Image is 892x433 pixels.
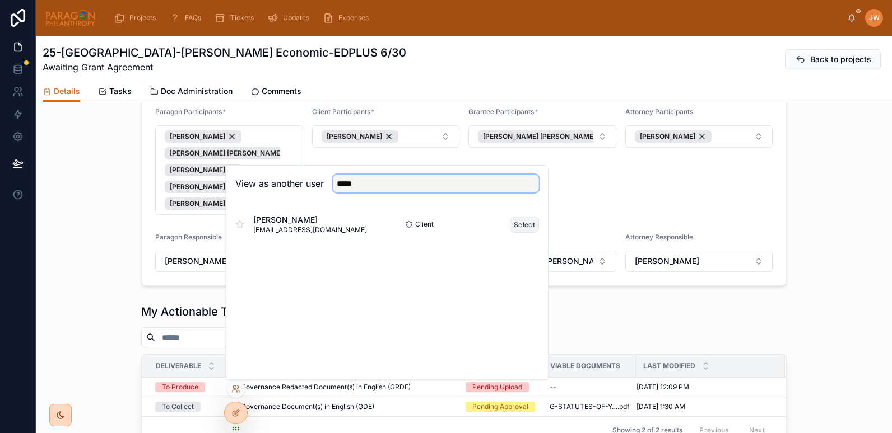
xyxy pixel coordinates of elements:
a: To Produce [155,382,227,392]
span: [PERSON_NAME] [170,182,225,191]
span: Last Modified [643,361,695,370]
button: Select Button [155,251,303,272]
span: Grantee Participants [468,107,534,116]
span: Client Participants [312,107,370,116]
a: Details [43,81,80,102]
span: [PERSON_NAME] [640,132,695,141]
span: Client [415,220,434,229]
span: Attorney Responsible [625,233,693,241]
a: Doc Administration [150,81,233,103]
div: scrollable content [105,6,847,30]
div: Pending Approval [472,402,528,412]
a: Tasks [98,81,132,103]
a: G-STATUTES-OF-YALLA-RINKEBY-EK.-FOR..pdf [550,402,629,411]
span: Attorney Participants [625,107,693,116]
span: [DATE] 12:09 PM [637,383,689,392]
button: Select Button [625,251,773,272]
a: FAQs [166,8,209,28]
img: App logo [45,9,96,27]
a: Pending Approval [466,402,536,412]
span: G-STATUTES-OF-YALLA-RINKEBY-EK.-FOR. [550,402,617,411]
button: Unselect 29 [165,130,241,143]
a: Pending Upload [466,382,536,392]
a: [DATE] 1:30 AM [637,402,772,411]
button: Unselect 59 [165,147,299,159]
span: [PERSON_NAME] [170,132,225,141]
span: Updates [283,13,309,22]
span: JW [869,13,880,22]
span: Comments [262,86,301,97]
span: FAQs [185,13,201,22]
span: -- [550,383,556,392]
span: [PERSON_NAME] [170,199,225,208]
span: Projects [129,13,156,22]
span: Paragon Responsible [155,233,222,241]
h2: View as another user [235,177,324,190]
span: [PERSON_NAME] [253,214,367,225]
a: Projects [110,8,164,28]
button: Select Button [468,125,616,148]
span: Tasks [109,86,132,97]
a: Comments [250,81,301,103]
span: [PERSON_NAME] [635,256,699,267]
div: To Collect [162,402,194,412]
span: [PERSON_NAME] [327,132,382,141]
a: Tickets [211,8,262,28]
span: Tickets [230,13,254,22]
button: Unselect 31 [165,197,241,210]
span: [PERSON_NAME] [PERSON_NAME] Söderblad [483,132,630,141]
button: Unselect 30 [165,164,241,176]
span: Details [54,86,80,97]
a: To Collect [155,402,227,412]
button: Unselect 76 [635,130,712,143]
h1: 25-[GEOGRAPHIC_DATA]-[PERSON_NAME] Economic-EDPLUS 6/30 [43,45,406,60]
span: [PERSON_NAME] [170,166,225,175]
span: Doc Administration [161,86,233,97]
span: Governance Redacted Document(s) in English (GRDE) [241,383,411,392]
span: Viable Documents [550,361,620,370]
span: Paragon Participants [155,107,222,116]
button: Select Button [312,125,460,148]
span: Expenses [338,13,369,22]
div: Pending Upload [472,382,522,392]
h1: My Actionable Tasks [141,304,252,319]
a: Governance Document(s) in English (GDE) [241,402,452,411]
span: Deliverable [156,361,201,370]
a: -- [550,383,629,392]
span: [PERSON_NAME] [165,256,229,267]
button: Unselect 24 [165,181,241,193]
button: Unselect 454 [322,130,398,143]
span: [EMAIL_ADDRESS][DOMAIN_NAME] [253,225,367,234]
span: Back to projects [810,54,871,65]
a: Governance Redacted Document(s) in English (GRDE) [241,383,452,392]
span: Governance Document(s) in English (GDE) [241,402,374,411]
a: [DATE] 12:09 PM [637,383,772,392]
a: Expenses [319,8,377,28]
div: To Produce [162,382,198,392]
span: Awaiting Grant Agreement [43,60,406,74]
a: Updates [264,8,317,28]
span: [PERSON_NAME] [PERSON_NAME] [170,149,282,158]
button: Select [510,216,539,233]
button: Select Button [625,125,773,148]
span: [DATE] 1:30 AM [637,402,685,411]
button: Select Button [155,125,303,215]
button: Back to projects [785,49,881,69]
button: Unselect 326 [478,130,646,143]
span: .pdf [617,402,629,411]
